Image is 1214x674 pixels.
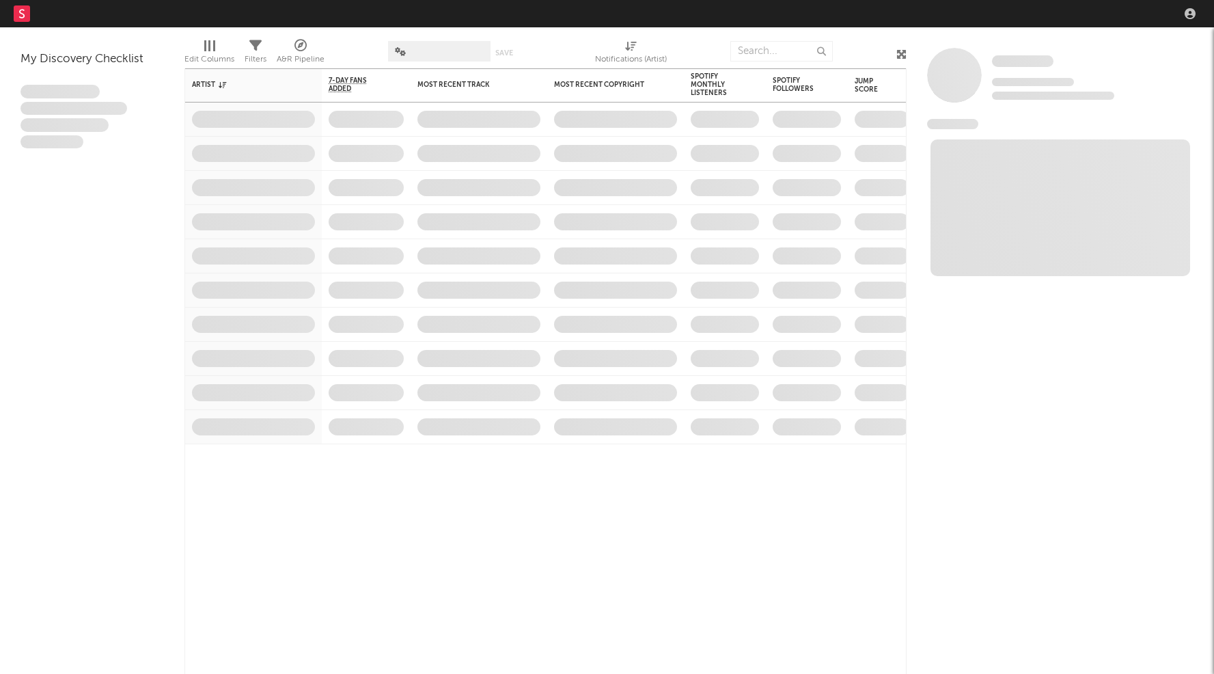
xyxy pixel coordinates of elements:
[773,77,820,93] div: Spotify Followers
[20,135,83,149] span: Aliquam viverra
[20,85,100,98] span: Lorem ipsum dolor
[329,77,383,93] span: 7-Day Fans Added
[184,34,234,74] div: Edit Columns
[554,81,657,89] div: Most Recent Copyright
[730,41,833,62] input: Search...
[691,72,739,97] div: Spotify Monthly Listeners
[495,49,513,57] button: Save
[20,118,109,132] span: Praesent ac interdum
[20,102,127,116] span: Integer aliquet in purus et
[245,34,266,74] div: Filters
[855,77,889,94] div: Jump Score
[184,51,234,68] div: Edit Columns
[277,34,325,74] div: A&R Pipeline
[245,51,266,68] div: Filters
[20,51,164,68] div: My Discovery Checklist
[192,81,294,89] div: Artist
[595,51,667,68] div: Notifications (Artist)
[417,81,520,89] div: Most Recent Track
[992,55,1053,67] span: Some Artist
[992,78,1074,86] span: Tracking Since: [DATE]
[992,55,1053,68] a: Some Artist
[595,34,667,74] div: Notifications (Artist)
[992,92,1114,100] span: 0 fans last week
[927,119,978,129] span: News Feed
[277,51,325,68] div: A&R Pipeline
